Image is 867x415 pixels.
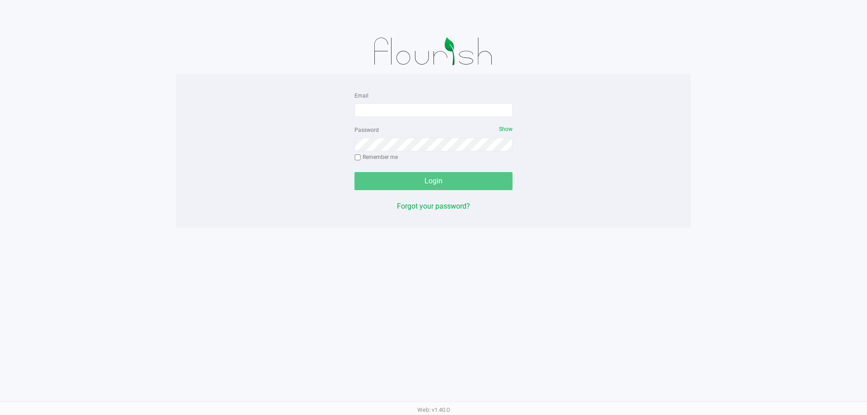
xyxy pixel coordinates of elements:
label: Remember me [354,153,398,161]
button: Forgot your password? [397,201,470,212]
span: Show [499,126,513,132]
label: Email [354,92,368,100]
span: Web: v1.40.0 [417,406,450,413]
input: Remember me [354,154,361,161]
label: Password [354,126,379,134]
